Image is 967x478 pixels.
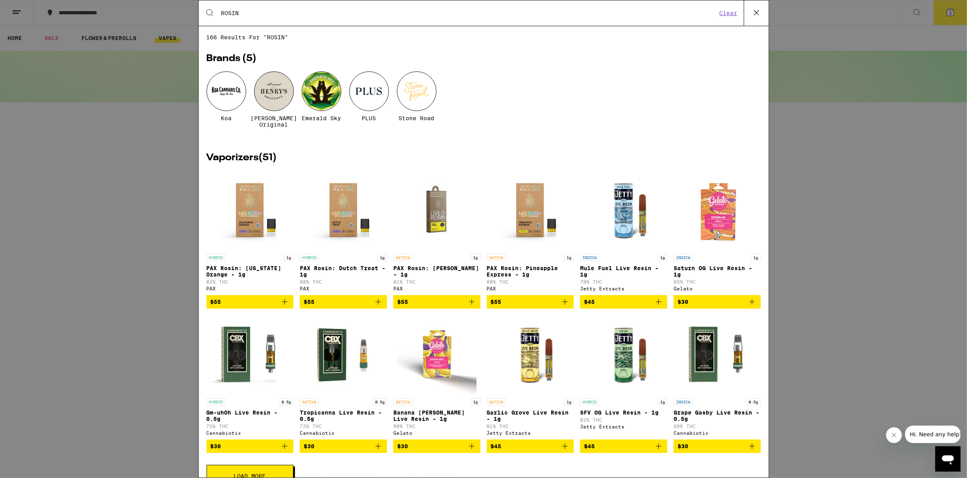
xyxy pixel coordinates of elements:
img: Gelato - Banana Runtz Live Resin - 1g [397,315,477,394]
span: Hi. Need any help? [5,6,57,12]
iframe: Close message [886,427,902,443]
p: SATIVA [487,254,506,261]
a: Open page for Banana Runtz Live Resin - 1g from Gelato [393,315,481,440]
button: Clear [717,10,740,17]
p: HYBRID [300,254,319,261]
img: Cannabiotix - Grape Gasby Live Resin - 0.5g [678,315,757,394]
span: $30 [397,443,408,449]
p: INDICA [674,254,693,261]
div: Jetty Extracts [487,430,574,436]
p: 1g [564,254,574,261]
span: [PERSON_NAME] Original [251,115,297,128]
p: PAX Rosin: Pineapple Express - 1g [487,265,574,278]
span: $45 [584,443,595,449]
span: Emerald Sky [302,115,341,121]
span: PLUS [362,115,376,121]
button: Add to bag [300,440,387,453]
p: 82% THC [207,279,294,284]
p: 0.5g [373,398,387,405]
p: 0.5g [279,398,293,405]
p: SATIVA [393,254,412,261]
button: Add to bag [393,440,481,453]
span: Koa [221,115,232,121]
p: Gm-uhOh Live Resin - 0.5g [207,409,294,422]
p: 80% THC [300,279,387,284]
button: Add to bag [487,295,574,309]
button: Add to bag [674,440,761,453]
p: 80% THC [487,279,574,284]
img: PAX - PAX Rosin: Jack Herer - 1g [397,171,477,250]
img: PAX - PAX Rosin: Pineapple Express - 1g [490,171,570,250]
p: Banana [PERSON_NAME] Live Resin - 1g [393,409,481,422]
div: Cannabiotix [207,430,294,436]
div: Jetty Extracts [580,286,667,291]
img: Jetty Extracts - SFV OG Live Resin - 1g [584,315,663,394]
button: Add to bag [393,295,481,309]
button: Add to bag [487,440,574,453]
p: Grape Gasby Live Resin - 0.5g [674,409,761,422]
a: Open page for Garlic Grove Live Resin - 1g from Jetty Extracts [487,315,574,440]
a: Open page for Tropicanna Live Resin - 0.5g from Cannabiotix [300,315,387,440]
span: $30 [211,443,221,449]
p: 90% THC [393,424,481,429]
a: Open page for Grape Gasby Live Resin - 0.5g from Cannabiotix [674,315,761,440]
a: Open page for Gm-uhOh Live Resin - 0.5g from Cannabiotix [207,315,294,440]
div: Cannabiotix [674,430,761,436]
span: $55 [304,299,314,305]
p: Tropicanna Live Resin - 0.5g [300,409,387,422]
span: 166 results for "ROSIN" [207,34,761,40]
a: Open page for PAX Rosin: California Orange - 1g from PAX [207,171,294,295]
p: 1g [284,254,293,261]
a: Open page for Saturn OG Live Resin - 1g from Gelato [674,171,761,295]
a: Open page for PAX Rosin: Jack Herer - 1g from PAX [393,171,481,295]
p: 1g [658,254,667,261]
span: $45 [584,299,595,305]
h2: Brands ( 5 ) [207,54,761,63]
h2: Vaporizers ( 51 ) [207,153,761,163]
p: SFV OG Live Resin - 1g [580,409,667,416]
a: Open page for SFV OG Live Resin - 1g from Jetty Extracts [580,315,667,440]
iframe: Message from company [905,426,961,443]
div: PAX [207,286,294,291]
p: SATIVA [487,398,506,405]
img: PAX - PAX Rosin: California Orange - 1g [210,171,289,250]
p: HYBRID [580,398,599,405]
img: PAX - PAX Rosin: Dutch Treat - 1g [304,171,383,250]
span: Stone Road [399,115,435,121]
p: 85% THC [674,279,761,284]
span: $30 [678,299,688,305]
button: Add to bag [207,295,294,309]
button: Add to bag [207,440,294,453]
span: $30 [304,443,314,449]
span: $30 [678,443,688,449]
p: 1g [471,254,481,261]
p: PAX Rosin: [US_STATE] Orange - 1g [207,265,294,278]
p: 1g [751,254,761,261]
div: PAX [300,286,387,291]
p: 73% THC [300,424,387,429]
img: Cannabiotix - Gm-uhOh Live Resin - 0.5g [210,315,289,394]
p: 75% THC [207,424,294,429]
p: 78% THC [580,279,667,284]
button: Add to bag [674,295,761,309]
p: HYBRID [207,254,226,261]
p: PAX Rosin: [PERSON_NAME] - 1g [393,265,481,278]
p: 81% THC [393,279,481,284]
div: Cannabiotix [300,430,387,436]
button: Add to bag [580,440,667,453]
img: Cannabiotix - Tropicanna Live Resin - 0.5g [304,315,383,394]
a: Open page for Mule Fuel Live Resin - 1g from Jetty Extracts [580,171,667,295]
p: SATIVA [393,398,412,405]
p: 81% THC [487,424,574,429]
div: PAX [393,286,481,291]
iframe: Button to launch messaging window [935,446,961,472]
span: $55 [211,299,221,305]
input: Search for products & categories [221,10,717,17]
p: Saturn OG Live Resin - 1g [674,265,761,278]
p: 1g [564,398,574,405]
p: INDICA [580,254,599,261]
img: Gelato - Saturn OG Live Resin - 1g [678,171,757,250]
p: 1g [471,398,481,405]
p: 69% THC [674,424,761,429]
p: 0.5g [747,398,761,405]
